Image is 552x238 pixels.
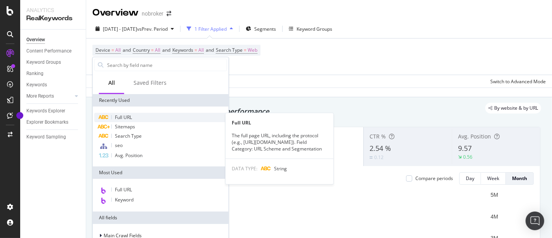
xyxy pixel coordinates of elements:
button: Week [481,172,506,185]
div: Ranking [26,70,43,78]
span: 2.54 % [370,143,391,153]
span: All [115,45,121,56]
div: Keyword Groups [297,26,332,32]
span: = [244,47,246,53]
a: Overview [26,36,80,44]
button: [DATE] - [DATE]vsPrev. Period [92,23,177,35]
span: DATA TYPE: [232,165,257,171]
div: More Reports [26,92,54,100]
span: Segments [254,26,276,32]
div: Content Performance [26,47,71,55]
button: Month [506,172,534,185]
span: [DATE] - [DATE] [103,26,137,32]
a: Keywords Explorer [26,107,80,115]
button: Keyword Groups [286,23,335,35]
div: Keywords [26,81,47,89]
span: and [123,47,131,53]
input: Search by field name [106,59,227,71]
span: CTR % [370,133,386,140]
span: Full URL [115,186,132,193]
img: Equal [370,156,373,159]
span: Device [95,47,110,53]
a: Keyword Sampling [26,133,80,141]
div: Compare periods [415,175,453,182]
span: String [274,165,287,171]
button: Segments [243,23,279,35]
div: arrow-right-arrow-left [167,11,171,16]
span: Search Type [115,133,142,139]
button: Day [459,172,481,185]
span: Keywords [172,47,193,53]
div: Keywords Explorer [26,107,65,115]
span: By website & by URL [494,106,538,110]
div: The full page URL, including the protocol (e.g., [URL][DOMAIN_NAME]). Field Category: URL Scheme ... [226,132,333,152]
text: 5M [491,192,498,198]
div: Keyword Groups [26,58,61,66]
a: Ranking [26,70,80,78]
span: vs Prev. Period [137,26,168,32]
div: Saved Filters [134,79,167,87]
span: Web [248,45,257,56]
button: Switch to Advanced Mode [487,75,546,87]
div: Overview [26,36,45,44]
div: Keyword Sampling [26,133,66,141]
span: Avg. Position [458,133,491,140]
span: = [194,47,197,53]
a: Keyword Groups [26,58,80,66]
div: Full URL [226,119,333,126]
div: Tooltip anchor [16,112,23,119]
span: seo [115,142,123,149]
div: Explorer Bookmarks [26,118,68,126]
a: More Reports [26,92,73,100]
span: All [198,45,204,56]
span: Keyword [115,196,134,203]
span: Avg. Position [115,152,142,159]
div: Most Used [93,166,229,179]
div: nobroker [142,10,163,17]
span: = [151,47,154,53]
div: Month [512,175,527,182]
div: All [108,79,115,87]
div: All fields [93,212,229,224]
div: Analytics [26,6,80,14]
a: Content Performance [26,47,80,55]
button: 1 Filter Applied [184,23,236,35]
div: Switch to Advanced Mode [490,78,546,85]
span: and [206,47,214,53]
text: 4M [491,213,498,220]
div: RealKeywords [26,14,80,23]
span: Search Type [216,47,243,53]
span: = [111,47,114,53]
span: 9.57 [458,143,472,153]
a: Keywords [26,81,80,89]
div: Day [466,175,474,182]
span: Sitemaps [115,123,135,130]
div: Recently Used [93,94,229,107]
span: Country [133,47,150,53]
span: All [155,45,160,56]
div: Overview [92,6,139,19]
div: 0.12 [374,154,384,161]
div: Open Intercom Messenger [526,212,544,230]
span: and [162,47,170,53]
div: 1 Filter Applied [194,26,227,32]
div: 0.56 [463,154,472,160]
span: Full URL [115,114,132,121]
div: legacy label [485,103,541,114]
div: Week [487,175,499,182]
a: Explorer Bookmarks [26,118,80,126]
